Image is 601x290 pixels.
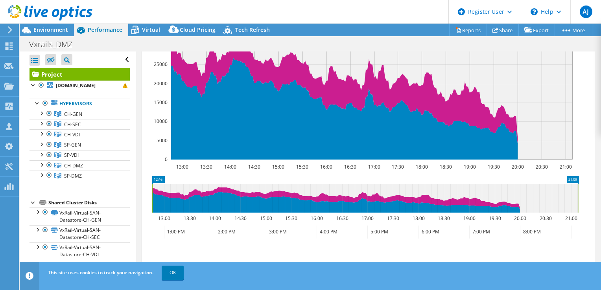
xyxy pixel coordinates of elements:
text: 25000 [154,61,168,68]
text: 20:00 [511,163,524,170]
text: 0 [165,156,168,163]
b: [DOMAIN_NAME] [56,82,96,89]
text: 20:30 [539,215,551,222]
a: CH-GEN [29,109,130,119]
text: 14:30 [248,163,260,170]
span: Environment [33,26,68,33]
span: SP-VDI [64,152,79,158]
a: SP-DMZ [29,171,130,181]
span: This site uses cookies to track your navigation. [48,269,153,276]
text: 20:00 [514,215,526,222]
span: CH-DMZ [64,162,83,169]
text: 17:00 [368,163,380,170]
a: Hypervisors [29,99,130,109]
span: CH-GEN [64,111,82,117]
a: CH-VDI [29,129,130,139]
text: 15:00 [260,215,272,222]
text: 14:30 [234,215,246,222]
text: 19:30 [487,163,500,170]
text: 10000 [154,118,168,125]
text: 15:30 [285,215,297,222]
span: CH-VDI [64,131,80,138]
a: [DOMAIN_NAME] [29,81,130,91]
text: 13:00 [158,215,170,222]
text: 16:00 [320,163,332,170]
text: 17:30 [387,215,399,222]
span: Tech Refresh [235,26,270,33]
span: Virtual [142,26,160,33]
span: SP-DMZ [64,173,82,179]
a: VxRail-Virtual-SAN-Datastore-CH-VDI [29,242,130,260]
a: Export [518,24,555,36]
a: SP-VDI [29,150,130,160]
text: 19:30 [489,215,501,222]
text: 16:30 [336,215,348,222]
text: 18:00 [412,215,424,222]
a: VxRail-Virtual-SAN-Datastore-CH-SEC [29,225,130,242]
a: Reports [449,24,487,36]
text: 18:00 [415,163,428,170]
text: 21:00 [565,215,577,222]
a: CH-SEC [29,119,130,129]
span: Performance [88,26,122,33]
div: Shared Cluster Disks [48,198,130,207]
text: 21:00 [559,163,572,170]
a: More [555,24,591,36]
span: AJ [580,6,592,18]
a: VxRail-Virtual-SAN-Datastore-89c3e3e0-d909 [29,260,130,277]
text: 20:30 [535,163,548,170]
a: CH-DMZ [29,160,130,171]
text: 18:30 [437,215,450,222]
a: Share [487,24,519,36]
text: 19:00 [463,163,476,170]
text: 13:30 [183,215,195,222]
text: 16:00 [310,215,323,222]
text: 13:30 [200,163,212,170]
text: 19:00 [463,215,475,222]
a: OK [162,266,184,280]
text: 15:30 [296,163,308,170]
text: 13:00 [176,163,188,170]
text: 15000 [154,99,168,106]
text: 17:00 [361,215,373,222]
text: 17:30 [391,163,404,170]
span: CH-SEC [64,121,81,128]
text: 18:30 [439,163,452,170]
span: Cloud Pricing [180,26,216,33]
span: SP-GEN [64,141,81,148]
text: 5000 [157,137,168,144]
text: 20000 [154,80,168,87]
h1: Vxrails_DMZ [26,40,85,49]
a: Project [29,68,130,81]
svg: \n [531,8,538,15]
text: 15:00 [272,163,284,170]
text: 16:30 [344,163,356,170]
text: 14:00 [224,163,236,170]
text: 14:00 [208,215,221,222]
a: SP-GEN [29,140,130,150]
a: VxRail-Virtual-SAN-Datastore-CH-GEN [29,207,130,225]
